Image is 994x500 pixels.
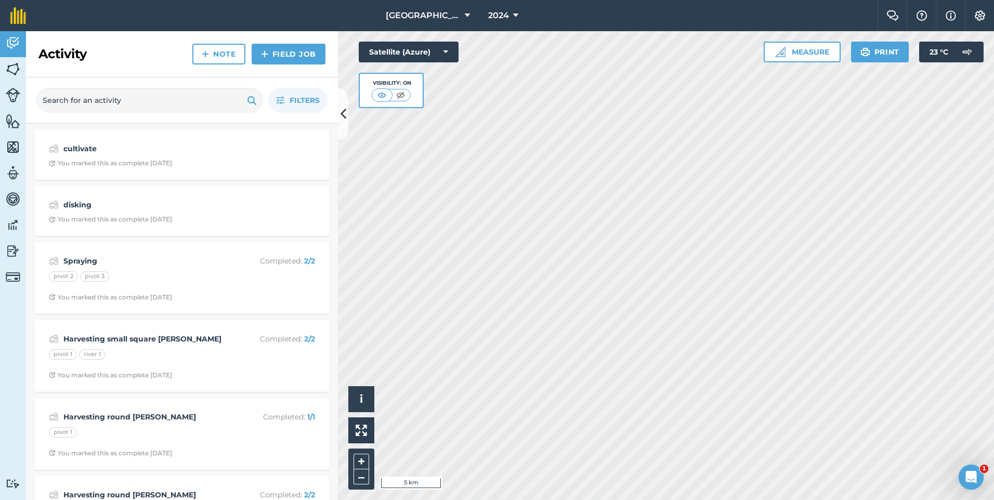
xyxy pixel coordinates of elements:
img: svg+xml;base64,PD94bWwgdmVyc2lvbj0iMS4wIiBlbmNvZGluZz0idXRmLTgiPz4KPCEtLSBHZW5lcmF0b3I6IEFkb2JlIE... [6,165,20,181]
img: Clock with arrow pointing clockwise [49,216,56,223]
img: svg+xml;base64,PD94bWwgdmVyc2lvbj0iMS4wIiBlbmNvZGluZz0idXRmLTgiPz4KPCEtLSBHZW5lcmF0b3I6IEFkb2JlIE... [6,217,20,233]
button: Print [851,42,909,62]
strong: Harvesting small square [PERSON_NAME] [63,333,228,345]
span: i [360,392,363,405]
img: Ruler icon [775,47,786,57]
img: svg+xml;base64,PD94bWwgdmVyc2lvbj0iMS4wIiBlbmNvZGluZz0idXRmLTgiPz4KPCEtLSBHZW5lcmF0b3I6IEFkb2JlIE... [957,42,977,62]
div: You marked this as complete [DATE] [49,215,172,223]
div: You marked this as complete [DATE] [49,293,172,301]
span: [GEOGRAPHIC_DATA][PERSON_NAME] [386,9,461,22]
img: svg+xml;base64,PHN2ZyB4bWxucz0iaHR0cDovL3d3dy53My5vcmcvMjAwMC9zdmciIHdpZHRoPSIxNyIgaGVpZ2h0PSIxNy... [946,9,956,22]
span: 1 [980,465,988,473]
img: svg+xml;base64,PD94bWwgdmVyc2lvbj0iMS4wIiBlbmNvZGluZz0idXRmLTgiPz4KPCEtLSBHZW5lcmF0b3I6IEFkb2JlIE... [6,479,20,489]
input: Search for an activity [36,88,263,113]
a: Note [192,44,245,64]
img: svg+xml;base64,PHN2ZyB4bWxucz0iaHR0cDovL3d3dy53My5vcmcvMjAwMC9zdmciIHdpZHRoPSIxNCIgaGVpZ2h0PSIyNC... [202,48,209,60]
button: + [354,454,369,469]
span: 23 ° C [930,42,948,62]
strong: disking [63,199,228,210]
span: 2024 [488,9,509,22]
button: i [348,386,374,412]
img: svg+xml;base64,PHN2ZyB4bWxucz0iaHR0cDovL3d3dy53My5vcmcvMjAwMC9zdmciIHdpZHRoPSIxNCIgaGVpZ2h0PSIyNC... [261,48,268,60]
img: Clock with arrow pointing clockwise [49,294,56,300]
img: svg+xml;base64,PD94bWwgdmVyc2lvbj0iMS4wIiBlbmNvZGluZz0idXRmLTgiPz4KPCEtLSBHZW5lcmF0b3I6IEFkb2JlIE... [6,243,20,259]
span: Filters [290,95,320,106]
img: svg+xml;base64,PD94bWwgdmVyc2lvbj0iMS4wIiBlbmNvZGluZz0idXRmLTgiPz4KPCEtLSBHZW5lcmF0b3I6IEFkb2JlIE... [6,88,20,102]
img: svg+xml;base64,PD94bWwgdmVyc2lvbj0iMS4wIiBlbmNvZGluZz0idXRmLTgiPz4KPCEtLSBHZW5lcmF0b3I6IEFkb2JlIE... [49,255,59,267]
img: A cog icon [974,10,986,21]
strong: Spraying [63,255,228,267]
strong: 2 / 2 [304,256,315,266]
img: svg+xml;base64,PD94bWwgdmVyc2lvbj0iMS4wIiBlbmNvZGluZz0idXRmLTgiPz4KPCEtLSBHZW5lcmF0b3I6IEFkb2JlIE... [49,142,59,155]
p: Completed : [232,411,315,423]
img: Clock with arrow pointing clockwise [49,450,56,456]
h2: Activity [38,46,87,62]
div: pivot 1 [49,427,77,438]
img: svg+xml;base64,PHN2ZyB4bWxucz0iaHR0cDovL3d3dy53My5vcmcvMjAwMC9zdmciIHdpZHRoPSI1NiIgaGVpZ2h0PSI2MC... [6,113,20,129]
img: fieldmargin Logo [10,7,26,24]
iframe: Intercom live chat [959,465,984,490]
div: river 1 [79,349,106,360]
button: Filters [268,88,328,113]
img: svg+xml;base64,PHN2ZyB4bWxucz0iaHR0cDovL3d3dy53My5vcmcvMjAwMC9zdmciIHdpZHRoPSI1NiIgaGVpZ2h0PSI2MC... [6,139,20,155]
p: Completed : [232,333,315,345]
div: pivot 3 [80,271,109,282]
div: pivot 1 [49,349,77,360]
img: svg+xml;base64,PD94bWwgdmVyc2lvbj0iMS4wIiBlbmNvZGluZz0idXRmLTgiPz4KPCEtLSBHZW5lcmF0b3I6IEFkb2JlIE... [6,270,20,284]
a: SprayingCompleted: 2/2pivot 2pivot 3Clock with arrow pointing clockwiseYou marked this as complet... [41,248,323,308]
p: Completed : [232,255,315,267]
a: diskingClock with arrow pointing clockwiseYou marked this as complete [DATE] [41,192,323,230]
img: svg+xml;base64,PD94bWwgdmVyc2lvbj0iMS4wIiBlbmNvZGluZz0idXRmLTgiPz4KPCEtLSBHZW5lcmF0b3I6IEFkb2JlIE... [49,199,59,211]
strong: 2 / 2 [304,490,315,499]
button: 23 °C [919,42,984,62]
img: svg+xml;base64,PD94bWwgdmVyc2lvbj0iMS4wIiBlbmNvZGluZz0idXRmLTgiPz4KPCEtLSBHZW5lcmF0b3I6IEFkb2JlIE... [49,411,59,423]
button: – [354,469,369,484]
div: You marked this as complete [DATE] [49,449,172,457]
img: svg+xml;base64,PD94bWwgdmVyc2lvbj0iMS4wIiBlbmNvZGluZz0idXRmLTgiPz4KPCEtLSBHZW5lcmF0b3I6IEFkb2JlIE... [6,191,20,207]
a: cultivateClock with arrow pointing clockwiseYou marked this as complete [DATE] [41,136,323,174]
strong: Harvesting round [PERSON_NAME] [63,411,228,423]
button: Measure [764,42,841,62]
div: Visibility: On [372,79,411,87]
img: svg+xml;base64,PHN2ZyB4bWxucz0iaHR0cDovL3d3dy53My5vcmcvMjAwMC9zdmciIHdpZHRoPSIxOSIgaGVpZ2h0PSIyNC... [247,94,257,107]
a: Field Job [252,44,325,64]
img: Four arrows, one pointing top left, one top right, one bottom right and the last bottom left [356,425,367,436]
img: Two speech bubbles overlapping with the left bubble in the forefront [886,10,899,21]
div: You marked this as complete [DATE] [49,159,172,167]
img: svg+xml;base64,PD94bWwgdmVyc2lvbj0iMS4wIiBlbmNvZGluZz0idXRmLTgiPz4KPCEtLSBHZW5lcmF0b3I6IEFkb2JlIE... [49,333,59,345]
div: pivot 2 [49,271,78,282]
a: Harvesting small square [PERSON_NAME]Completed: 2/2pivot 1river 1Clock with arrow pointing clockw... [41,326,323,386]
img: A question mark icon [915,10,928,21]
img: svg+xml;base64,PHN2ZyB4bWxucz0iaHR0cDovL3d3dy53My5vcmcvMjAwMC9zdmciIHdpZHRoPSI1NiIgaGVpZ2h0PSI2MC... [6,61,20,77]
img: svg+xml;base64,PHN2ZyB4bWxucz0iaHR0cDovL3d3dy53My5vcmcvMjAwMC9zdmciIHdpZHRoPSIxOSIgaGVpZ2h0PSIyNC... [860,46,870,58]
div: You marked this as complete [DATE] [49,371,172,379]
img: svg+xml;base64,PHN2ZyB4bWxucz0iaHR0cDovL3d3dy53My5vcmcvMjAwMC9zdmciIHdpZHRoPSI1MCIgaGVpZ2h0PSI0MC... [394,90,407,100]
img: Clock with arrow pointing clockwise [49,160,56,167]
img: svg+xml;base64,PHN2ZyB4bWxucz0iaHR0cDovL3d3dy53My5vcmcvMjAwMC9zdmciIHdpZHRoPSI1MCIgaGVpZ2h0PSI0MC... [375,90,388,100]
strong: 2 / 2 [304,334,315,344]
img: Clock with arrow pointing clockwise [49,372,56,378]
strong: cultivate [63,143,228,154]
img: svg+xml;base64,PD94bWwgdmVyc2lvbj0iMS4wIiBlbmNvZGluZz0idXRmLTgiPz4KPCEtLSBHZW5lcmF0b3I6IEFkb2JlIE... [6,35,20,51]
button: Satellite (Azure) [359,42,459,62]
a: Harvesting round [PERSON_NAME]Completed: 1/1pivot 1Clock with arrow pointing clockwiseYou marked ... [41,404,323,464]
strong: 1 / 1 [307,412,315,422]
